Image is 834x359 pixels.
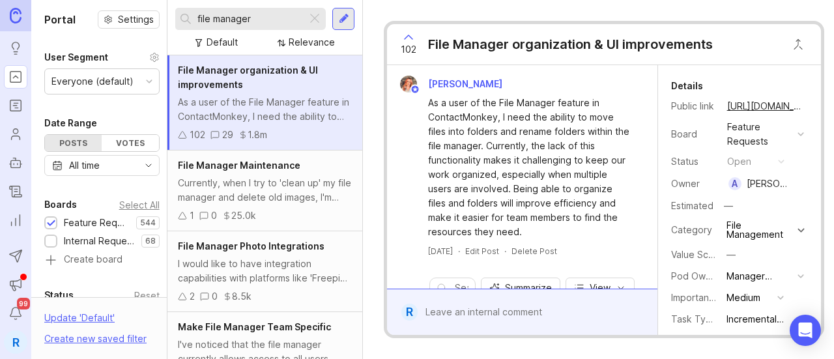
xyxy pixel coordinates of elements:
[726,312,792,326] div: Incremental Enhancement
[428,246,453,257] a: [DATE]
[671,177,717,191] div: Owner
[167,55,362,151] a: File Manager organization & UI improvementsAs a user of the File Manager feature in ContactMonkey...
[190,128,205,142] div: 102
[590,281,611,294] span: View
[134,292,160,299] div: Reset
[511,246,557,257] div: Delete Post
[671,154,717,169] div: Status
[671,201,713,210] div: Estimated
[671,270,738,281] label: Pod Ownership
[138,160,159,171] svg: toggle icon
[747,177,792,191] div: [PERSON_NAME]
[178,160,300,171] span: File Manager Maintenance
[17,298,30,309] span: 99
[178,257,352,285] div: I would like to have integration capabilities with platforms like 'Freepik' and 'Envato Elements'...
[723,98,808,115] a: [URL][DOMAIN_NAME]
[671,78,703,94] div: Details
[190,208,194,223] div: 1
[248,128,267,142] div: 1.8m
[671,249,721,260] label: Value Scale
[222,128,233,142] div: 29
[64,234,135,248] div: Internal Requests
[64,216,130,230] div: Feature Requests
[44,332,147,346] div: Create new saved filter
[118,13,154,26] span: Settings
[178,176,352,205] div: Currently, when I try to 'clean up' my file manager and delete old images, I'm going back 30+ pag...
[726,221,794,239] div: File Management
[4,244,27,268] button: Send to Autopilot
[211,208,217,223] div: 0
[785,31,811,57] button: Close button
[671,313,717,324] label: Task Type
[410,85,420,94] img: member badge
[4,330,27,354] button: R
[4,208,27,232] a: Reporting
[727,154,751,169] div: open
[44,287,74,303] div: Status
[44,115,97,131] div: Date Range
[726,334,747,348] div: Next
[428,78,502,89] span: [PERSON_NAME]
[428,35,713,53] div: File Manager organization & UI improvements
[44,50,108,65] div: User Segment
[428,246,453,256] time: [DATE]
[4,36,27,60] a: Ideas
[566,278,635,298] button: View
[140,218,156,228] p: 544
[197,12,302,26] input: Search...
[465,246,499,257] div: Edit Post
[167,151,362,231] a: File Manager MaintenanceCurrently, when I try to 'clean up' my file manager and delete old images...
[726,269,792,283] div: Manager Experience
[119,201,160,208] div: Select All
[458,246,460,257] div: ·
[51,74,134,89] div: Everyone (default)
[726,248,736,262] div: —
[44,311,115,332] div: Update ' Default '
[455,281,468,295] input: Search activity...
[190,289,195,304] div: 2
[178,95,352,124] div: As a user of the File Manager feature in ContactMonkey, I need the ability to move files into fol...
[44,255,160,266] a: Create board
[727,120,792,149] div: Feature Requests
[504,246,506,257] div: ·
[728,177,741,190] div: A
[145,236,156,246] p: 68
[69,158,100,173] div: All time
[44,197,77,212] div: Boards
[167,231,362,312] a: File Manager Photo IntegrationsI would like to have integration capabilities with platforms like ...
[98,10,160,29] button: Settings
[178,65,318,90] span: File Manager organization & UI improvements
[671,127,717,141] div: Board
[4,180,27,203] a: Changelog
[401,304,417,321] div: R
[207,35,238,50] div: Default
[726,291,760,305] div: Medium
[178,321,331,332] span: Make File Manager Team Specific
[231,208,256,223] div: 25.0k
[671,223,717,237] div: Category
[428,96,631,239] div: As a user of the File Manager feature in ContactMonkey, I need the ability to move files into fol...
[481,278,560,298] button: Summarize
[4,94,27,117] a: Roadmaps
[102,135,158,151] div: Votes
[178,240,324,251] span: File Manager Photo Integrations
[4,122,27,146] a: Users
[671,99,717,113] div: Public link
[10,8,22,23] img: Canny Home
[232,289,252,304] div: 8.5k
[4,273,27,296] button: Announcements
[790,315,821,346] div: Open Intercom Messenger
[212,289,218,304] div: 0
[505,281,552,294] span: Summarize
[4,151,27,175] a: Autopilot
[401,42,416,57] span: 102
[289,35,335,50] div: Relevance
[720,197,737,214] div: —
[4,302,27,325] button: Notifications
[44,12,76,27] h1: Portal
[671,292,720,303] label: Importance
[396,76,422,93] img: Bronwen W
[45,135,102,151] div: Posts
